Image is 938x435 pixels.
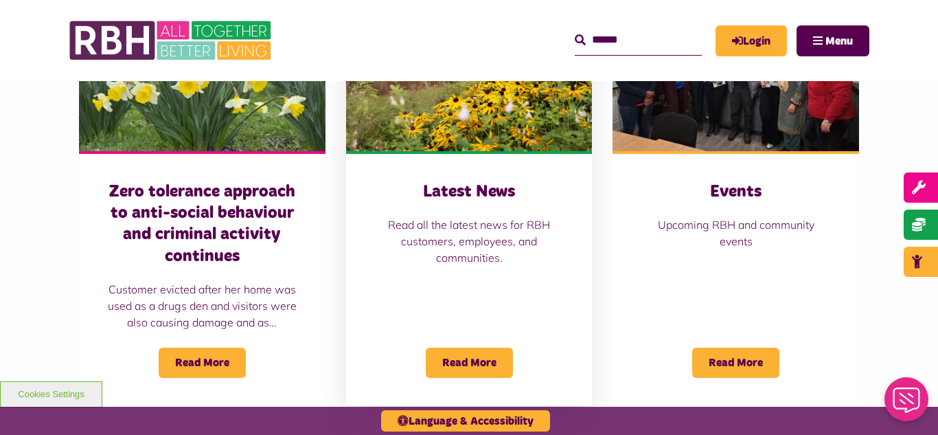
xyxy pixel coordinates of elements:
[159,348,246,378] span: Read More
[106,181,298,267] h3: Zero tolerance approach to anti-social behaviour and criminal activity continues
[876,373,938,435] iframe: Netcall Web Assistant for live chat
[374,181,565,203] h3: Latest News
[575,25,702,55] input: Search
[692,348,779,378] span: Read More
[716,25,787,56] a: MyRBH
[797,25,869,56] button: Navigation
[825,36,853,47] span: Menu
[106,281,298,331] p: Customer evicted after her home was used as a drugs den and visitors were also causing damage and...
[426,348,513,378] span: Read More
[69,14,275,67] img: RBH
[640,181,832,203] h3: Events
[374,216,565,266] p: Read all the latest news for RBH customers, employees, and communities.
[381,410,550,432] button: Language & Accessibility
[640,216,832,249] p: Upcoming RBH and community events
